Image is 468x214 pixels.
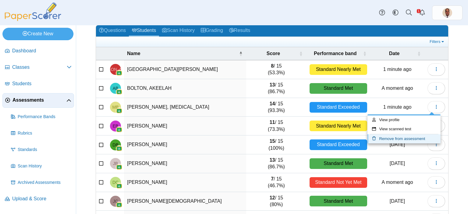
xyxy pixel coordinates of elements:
a: Archived Assessments [9,175,74,190]
span: Jocelyn Butler [113,161,118,166]
a: Classes [2,60,74,75]
td: [PERSON_NAME] [124,117,246,135]
b: 15 [270,139,275,144]
a: Upload & Score [2,192,74,206]
td: [PERSON_NAME][DEMOGRAPHIC_DATA] [124,192,246,211]
a: Students [129,25,159,37]
a: Dashboard [2,44,74,58]
a: PaperScorer [2,17,63,22]
td: / 15 (100%) [246,135,306,154]
time: Aug 13, 2025 at 3:41 PM [381,180,413,185]
img: ps.Ni4pAljhT6U1C40V [442,8,452,18]
span: Date : Activate to sort [417,47,421,60]
time: Aug 13, 2025 at 3:41 PM [381,86,413,91]
a: Scan History [159,25,198,37]
td: [GEOGRAPHIC_DATA][PERSON_NAME] [124,60,246,79]
div: Standard Exceeded [310,102,367,113]
div: Standard Exceeded [310,139,367,150]
span: Assessments [12,97,66,103]
td: / 15 (93.3%) [246,98,306,117]
img: googleClassroom-logo.png [116,127,122,133]
span: Damion Burch [112,143,118,147]
a: Alerts [416,6,429,19]
td: [PERSON_NAME], [MEDICAL_DATA] [124,98,246,117]
span: JAVON ANDERSON [98,67,133,72]
a: View profile [367,115,441,125]
td: / 15 (46.7%) [246,173,306,192]
b: 14 [270,101,275,106]
a: Filters [428,39,447,45]
time: Mar 24, 2025 at 4:16 PM [390,198,405,204]
time: Mar 24, 2025 at 4:16 PM [390,142,405,147]
span: Date [389,51,400,56]
img: googleClassroom-logo.png [116,183,122,189]
div: Standard Not Yet Met [310,177,367,188]
b: 8 [271,63,274,68]
span: Standards [18,147,72,153]
span: DAVID CALLECOD [112,180,119,184]
a: Grading [198,25,226,37]
td: / 15 (73.3%) [246,117,306,135]
a: Students [2,77,74,91]
b: 13 [270,157,275,163]
a: Questions [96,25,129,37]
span: Eric Brumfield [113,124,119,128]
span: Rubrics [18,130,72,136]
div: Standard Nearly Met [310,64,367,75]
span: Performance Bands [18,114,72,120]
div: Standard Nearly Met [310,121,367,131]
td: BOLTON, AKEELAH [124,79,246,98]
span: Students [12,80,72,87]
td: / 15 (53.3%) [246,60,306,79]
span: Score : Activate to sort [299,47,303,60]
td: / 15 (86.7%) [246,79,306,98]
a: Assessments [2,93,74,108]
time: Aug 13, 2025 at 3:41 PM [383,104,412,110]
div: Standard Met [310,158,367,169]
span: Scan History [18,163,72,169]
td: / 15 (80%) [246,192,306,211]
img: googleClassroom-logo.png [116,108,122,114]
img: googleClassroom-logo.png [116,89,122,95]
img: googleClassroom-logo.png [116,202,122,208]
td: [PERSON_NAME] [124,135,246,154]
td: [PERSON_NAME] [124,173,246,192]
a: Rubrics [9,126,74,141]
b: 11 [270,120,275,125]
span: AKEELAH BOLTON [113,86,119,90]
span: Jesus Cardenas [113,199,118,203]
div: Standard Met [310,83,367,94]
a: Scan History [9,159,74,174]
div: Standard Met [310,196,367,206]
img: googleClassroom-logo.png [116,70,122,76]
span: Name [127,51,140,56]
span: Dashboard [12,47,72,54]
time: Mar 24, 2025 at 4:16 PM [390,161,405,166]
span: Upload & Score [12,195,72,202]
img: googleClassroom-logo.png [116,146,122,152]
a: Create New [2,28,73,40]
time: Aug 13, 2025 at 3:41 PM [383,67,412,72]
span: Performance band [314,51,356,56]
span: Performance band : Activate to sort [363,47,367,60]
span: jeremy necaise [442,8,452,18]
span: MAKENA BRADT [112,105,119,109]
a: View scanned test [367,125,441,134]
span: Name : Activate to invert sorting [239,47,243,60]
span: Score [267,51,280,56]
b: 13 [270,82,275,87]
a: Performance Bands [9,110,74,124]
td: / 15 (86.7%) [246,154,306,173]
span: Archived Assessments [18,180,72,186]
a: ps.Ni4pAljhT6U1C40V [432,5,463,20]
img: PaperScorer [2,2,63,21]
b: 12 [270,195,275,200]
span: Classes [12,64,67,71]
a: Remove from assessment [367,134,441,143]
td: [PERSON_NAME] [124,154,246,173]
a: Standards [9,142,74,157]
a: Results [226,25,253,37]
img: googleClassroom-logo.png [116,164,122,170]
b: 7 [271,176,274,181]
